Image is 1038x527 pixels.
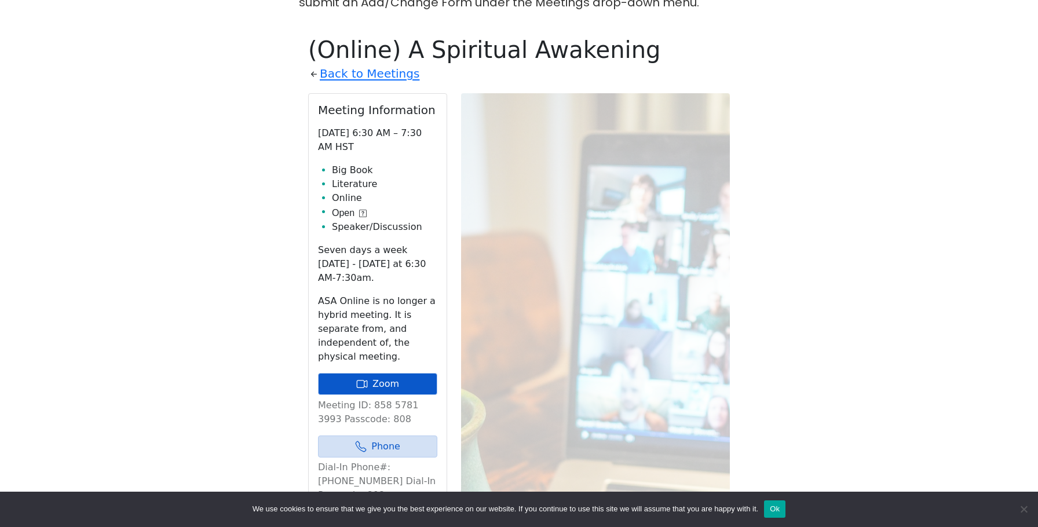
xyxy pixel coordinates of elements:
span: No [1018,503,1029,515]
span: Open [332,206,354,220]
li: Big Book [332,163,437,177]
p: ASA Online is no longer a hybrid meeting. It is separate from, and independent of, the physical m... [318,294,437,364]
p: [DATE] 6:30 AM – 7:30 AM HST [318,126,437,154]
p: Dial-In Phone#: [PHONE_NUMBER] Dial-In Passcode: 808 [318,460,437,502]
button: Ok [764,500,785,518]
li: Speaker/Discussion [332,220,437,234]
h1: (Online) A Spiritual Awakening [308,36,730,64]
span: We use cookies to ensure that we give you the best experience on our website. If you continue to ... [253,503,758,515]
h2: Meeting Information [318,103,437,117]
p: Meeting ID: 858 5781 3993 Passcode: 808 [318,398,437,426]
a: Back to Meetings [320,64,419,84]
a: Phone [318,435,437,458]
button: Open [332,206,367,220]
li: Online [332,191,437,205]
li: Literature [332,177,437,191]
a: Zoom [318,373,437,395]
p: Seven days a week [DATE] - [DATE] at 6:30 AM-7:30am. [318,243,437,285]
